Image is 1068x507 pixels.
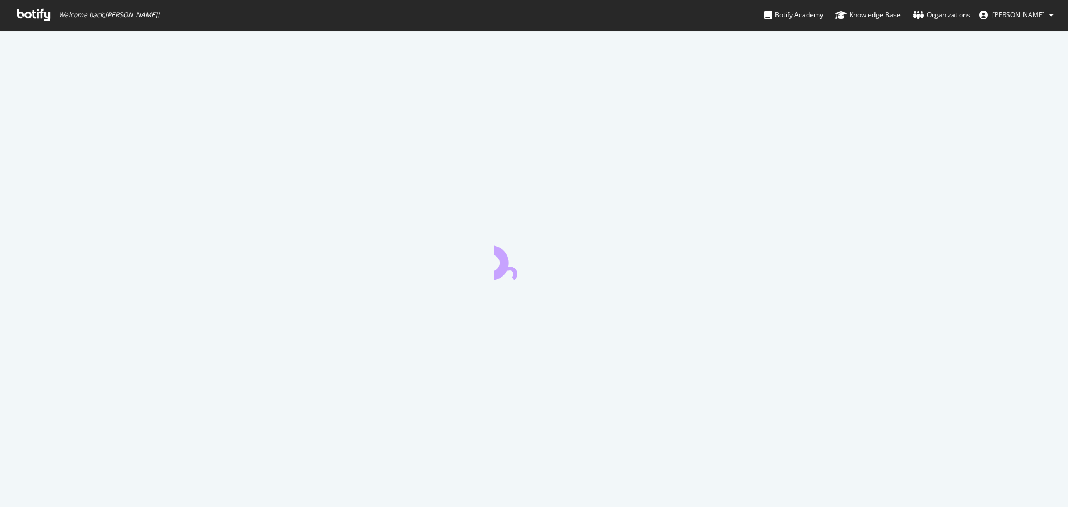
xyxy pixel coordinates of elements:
[913,9,970,21] div: Organizations
[58,11,159,19] span: Welcome back, [PERSON_NAME] !
[970,6,1062,24] button: [PERSON_NAME]
[835,9,901,21] div: Knowledge Base
[992,10,1045,19] span: Roxana Stingu
[494,240,574,280] div: animation
[764,9,823,21] div: Botify Academy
